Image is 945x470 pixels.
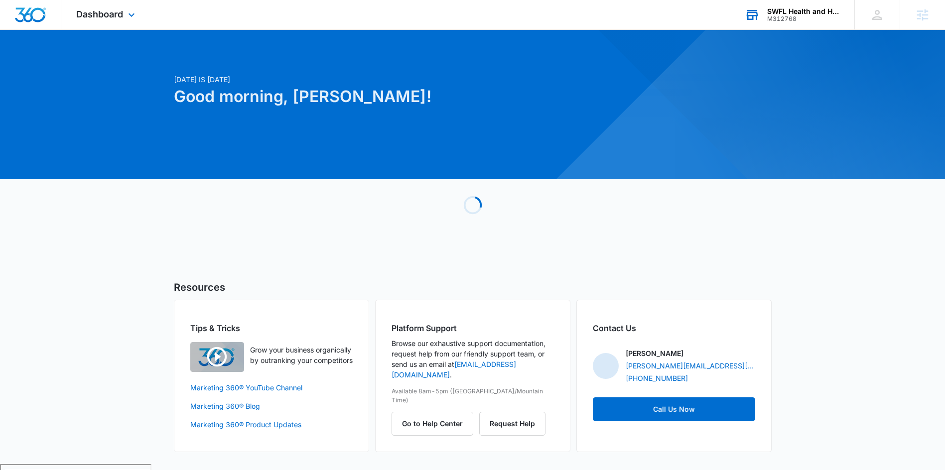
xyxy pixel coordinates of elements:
p: [PERSON_NAME] [626,348,683,358]
img: tab_domain_overview_orange.svg [27,58,35,66]
button: Go to Help Center [392,412,473,436]
a: [PERSON_NAME][EMAIL_ADDRESS][PERSON_NAME][DOMAIN_NAME] [626,360,755,371]
div: Domain: [DOMAIN_NAME] [26,26,110,34]
a: [PHONE_NUMBER] [626,373,688,383]
img: website_grey.svg [16,26,24,34]
a: Call Us Now [593,397,755,421]
a: Marketing 360® Blog [190,401,353,411]
p: Browse our exhaustive support documentation, request help from our friendly support team, or send... [392,338,554,380]
img: Kinsey Smith [593,353,619,379]
img: tab_keywords_by_traffic_grey.svg [99,58,107,66]
img: Quick Overview Video [190,342,244,372]
h5: Resources [174,280,772,295]
div: account name [767,7,840,15]
span: Dashboard [76,9,123,19]
img: logo_orange.svg [16,16,24,24]
a: Marketing 360® YouTube Channel [190,382,353,393]
div: v 4.0.25 [28,16,49,24]
h2: Contact Us [593,322,755,334]
button: Request Help [479,412,545,436]
div: Keywords by Traffic [110,59,168,65]
div: account id [767,15,840,22]
h2: Tips & Tricks [190,322,353,334]
h2: Platform Support [392,322,554,334]
p: [DATE] is [DATE] [174,74,568,85]
h1: Good morning, [PERSON_NAME]! [174,85,568,109]
p: Grow your business organically by outranking your competitors [250,345,353,365]
a: Marketing 360® Product Updates [190,419,353,430]
div: Domain Overview [38,59,89,65]
a: Request Help [479,419,545,428]
a: Go to Help Center [392,419,479,428]
p: Available 8am-5pm ([GEOGRAPHIC_DATA]/Mountain Time) [392,387,554,405]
